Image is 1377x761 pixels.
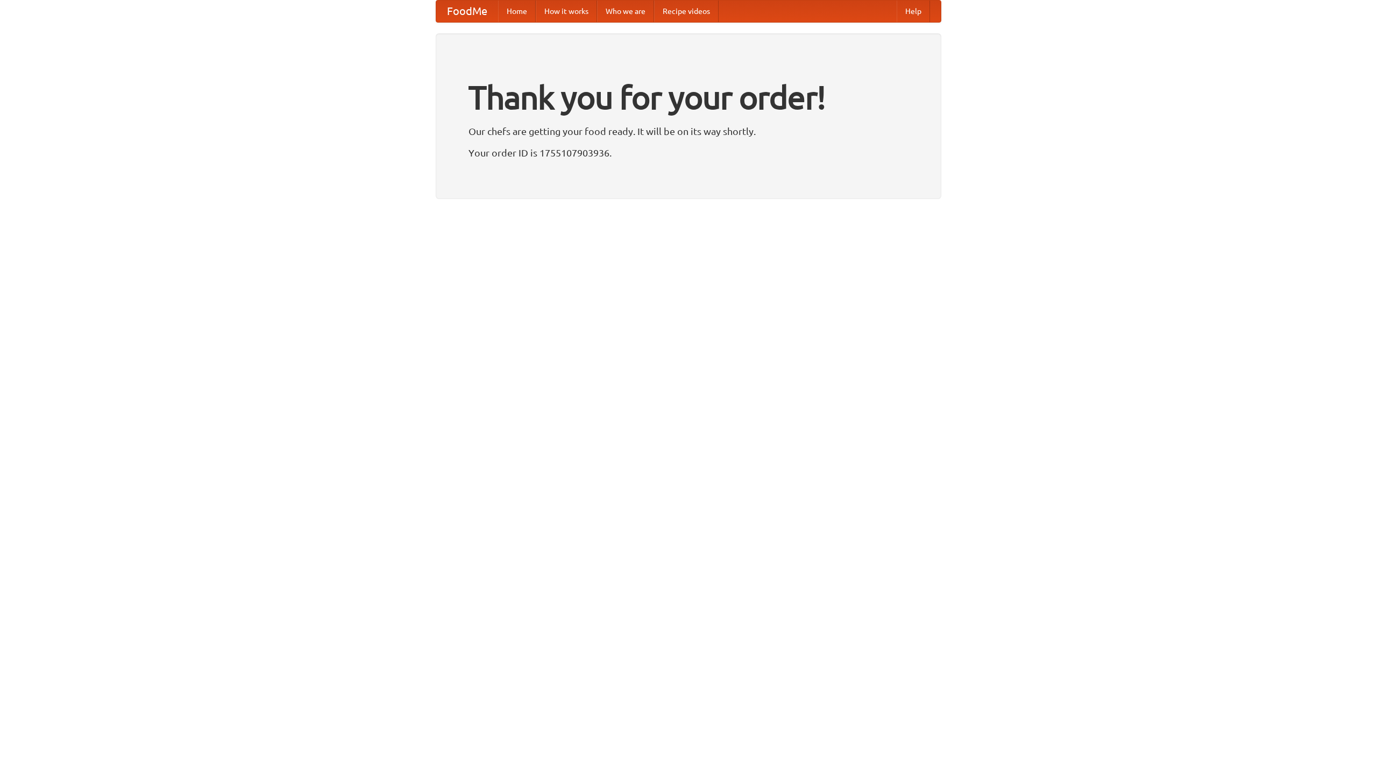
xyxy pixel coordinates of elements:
a: Recipe videos [654,1,719,22]
a: FoodMe [436,1,498,22]
a: How it works [536,1,597,22]
p: Our chefs are getting your food ready. It will be on its way shortly. [469,123,908,139]
h1: Thank you for your order! [469,72,908,123]
a: Who we are [597,1,654,22]
a: Help [897,1,930,22]
a: Home [498,1,536,22]
p: Your order ID is 1755107903936. [469,145,908,161]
